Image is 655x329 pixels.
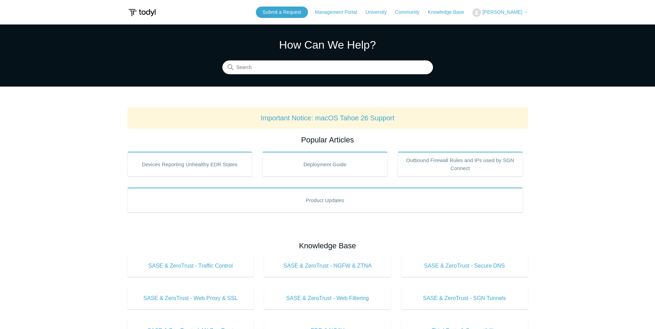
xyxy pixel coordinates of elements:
h2: Popular Articles [127,134,528,146]
h2: Knowledge Base [127,240,528,251]
h1: How Can We Help? [222,37,433,53]
a: Devices Reporting Unhealthy EDR States [127,152,252,177]
a: SASE & ZeroTrust - Web Proxy & SSL [127,287,254,309]
a: Management Portal [315,9,364,16]
a: Deployment Guide [262,152,387,177]
a: Outbound Firewall Rules and IPs used by SGN Connect [398,152,523,177]
img: Todyl Support Center Help Center home page [127,6,157,19]
a: Knowledge Base [428,9,471,16]
a: Community [395,9,426,16]
a: Important Notice: macOS Tahoe 26 Support [261,114,395,122]
a: SASE & ZeroTrust - Web Filtering [264,287,391,309]
span: SASE & ZeroTrust - Traffic Control [138,262,244,270]
span: SASE & ZeroTrust - Web Proxy & SSL [138,294,244,302]
span: SASE & ZeroTrust - Web Filtering [274,294,381,302]
span: [PERSON_NAME] [482,9,522,15]
span: SASE & ZeroTrust - NGFW & ZTNA [274,262,381,270]
span: SASE & ZeroTrust - SGN Tunnels [412,294,518,302]
a: SASE & ZeroTrust - NGFW & ZTNA [264,255,391,277]
a: SASE & ZeroTrust - SGN Tunnels [401,287,528,309]
a: University [365,9,393,16]
button: [PERSON_NAME] [472,8,528,17]
span: SASE & ZeroTrust - Secure DNS [412,262,518,270]
input: Search [222,61,433,74]
a: Product Updates [127,188,523,212]
a: SASE & ZeroTrust - Traffic Control [127,255,254,277]
a: SASE & ZeroTrust - Secure DNS [401,255,528,277]
a: Submit a Request [256,7,308,18]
